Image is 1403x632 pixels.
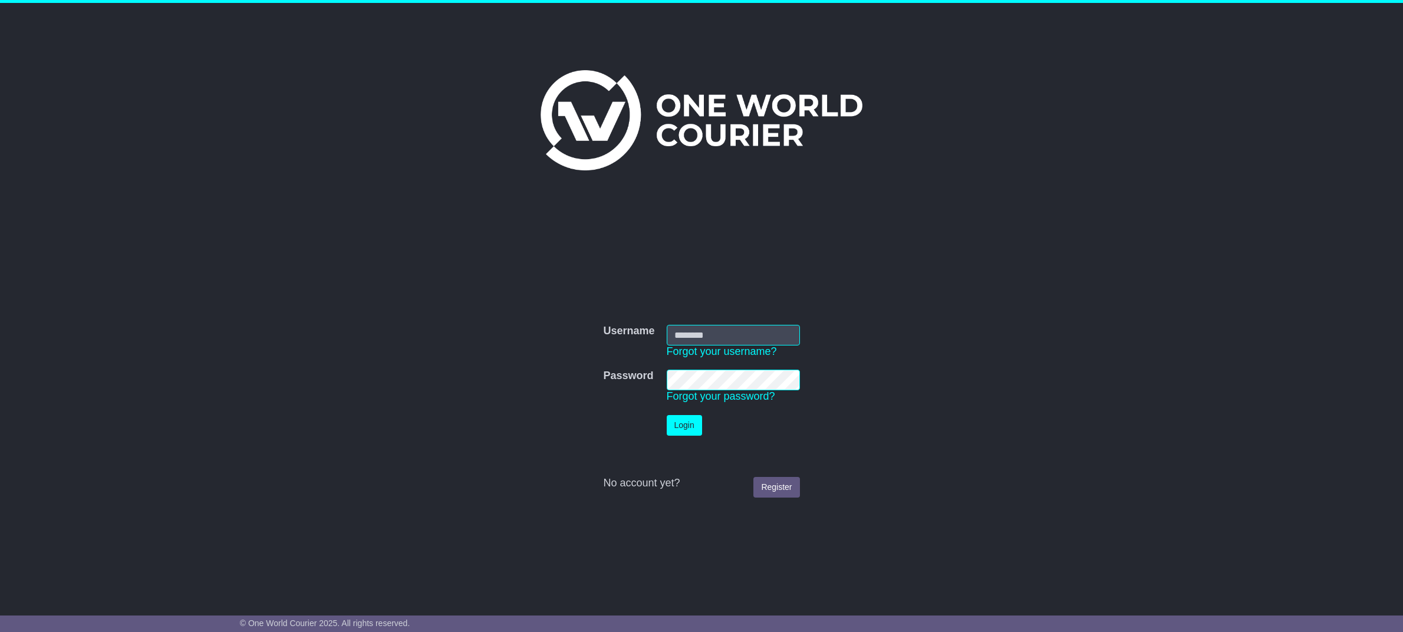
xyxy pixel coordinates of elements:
a: Forgot your password? [667,390,775,402]
span: © One World Courier 2025. All rights reserved. [240,618,410,628]
img: One World [541,70,862,170]
a: Forgot your username? [667,345,777,357]
label: Password [603,370,653,383]
button: Login [667,415,702,436]
label: Username [603,325,654,338]
a: Register [753,477,799,498]
div: No account yet? [603,477,799,490]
